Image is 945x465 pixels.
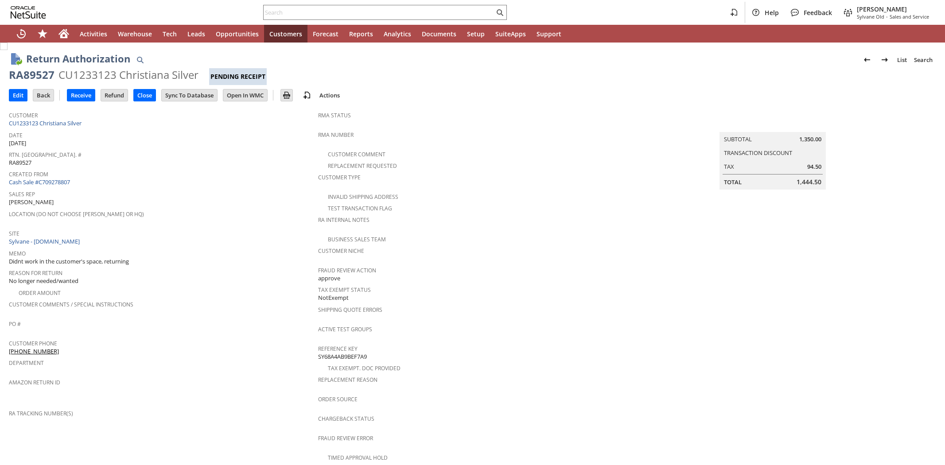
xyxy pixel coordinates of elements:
a: Analytics [378,25,416,43]
span: No longer needed/wanted [9,277,78,285]
a: Timed Approval Hold [328,454,388,461]
a: Search [910,53,936,67]
span: Reports [349,30,373,38]
div: Shortcuts [32,25,53,43]
span: 94.50 [807,163,821,171]
span: Warehouse [118,30,152,38]
input: Receive [67,89,95,101]
span: Sales and Service [890,13,929,20]
a: Replacement reason [318,376,377,384]
input: Refund [101,89,128,101]
a: Warehouse [113,25,157,43]
span: RA89527 [9,159,31,167]
span: Didnt work in the customer's space, returning [9,257,129,266]
a: Date [9,132,23,139]
a: Department [9,359,44,367]
span: Analytics [384,30,411,38]
a: Transaction Discount [724,149,792,157]
a: PO # [9,320,21,328]
span: NotExempt [318,294,349,302]
a: RMA Number [318,131,354,139]
a: Fraud Review Action [318,267,376,274]
a: Fraud Review Error [318,434,373,442]
a: Opportunities [210,25,264,43]
a: Cash Sale #C709278807 [9,178,70,186]
caption: Summary [719,118,826,132]
a: Tax [724,163,734,170]
input: Back [33,89,54,101]
input: Sync To Database [162,89,217,101]
a: Replacement Requested [328,162,397,170]
a: Memo [9,250,26,257]
img: Print [281,90,292,101]
a: Documents [416,25,462,43]
a: Sales Rep [9,190,35,198]
a: Home [53,25,74,43]
span: Opportunities [216,30,259,38]
a: Actions [316,91,343,99]
img: Next [879,54,890,65]
input: Edit [9,89,27,101]
img: add-record.svg [302,90,312,101]
span: [PERSON_NAME] [857,5,929,13]
a: Customer Niche [318,247,364,255]
a: Support [531,25,567,43]
a: [PHONE_NUMBER] [9,347,59,355]
a: Business Sales Team [328,236,386,243]
a: Tax Exempt Status [318,286,371,294]
a: Forecast [307,25,344,43]
a: Customer Type [318,174,361,181]
span: SY68A4AB9BEF7A9 [318,353,367,361]
a: Sylvane - [DOMAIN_NAME] [9,237,82,245]
svg: Shortcuts [37,28,48,39]
div: RA89527 [9,68,54,82]
span: 1,350.00 [799,135,821,143]
a: Customer Comments / Special Instructions [9,301,133,308]
a: Recent Records [11,25,32,43]
span: [DATE] [9,139,26,147]
a: Amazon Return ID [9,379,60,386]
a: Subtotal [724,135,752,143]
a: Created From [9,170,48,178]
a: RA Tracking Number(s) [9,410,73,417]
a: Customer [9,112,38,119]
input: Print [281,89,292,101]
a: Customers [264,25,307,43]
span: Help [765,8,779,17]
a: Customer Phone [9,340,57,347]
span: Customers [269,30,302,38]
span: - [886,13,888,20]
a: Rtn. [GEOGRAPHIC_DATA]. # [9,151,82,159]
a: Reference Key [318,345,358,353]
input: Close [134,89,156,101]
span: Sylvane Old [857,13,884,20]
span: Setup [467,30,485,38]
a: Chargeback Status [318,415,374,422]
a: Test Transaction Flag [328,205,392,212]
a: Total [724,178,742,186]
a: Activities [74,25,113,43]
a: Reason For Return [9,269,62,277]
span: SuiteApps [495,30,526,38]
svg: Recent Records [16,28,27,39]
a: List [894,53,910,67]
span: Forecast [313,30,338,38]
a: Active Test Groups [318,325,372,333]
span: Documents [422,30,456,38]
a: Leads [182,25,210,43]
a: Order Source [318,395,358,403]
a: CU1233123 Christiana Silver [9,119,84,127]
svg: Home [58,28,69,39]
span: 1,444.50 [797,178,821,186]
a: Order Amount [19,289,61,297]
a: Location (Do Not Choose [PERSON_NAME] or HQ) [9,210,144,218]
a: Invalid Shipping Address [328,193,398,201]
svg: Search [494,7,505,18]
input: Open In WMC [223,89,267,101]
span: Leads [187,30,205,38]
h1: Return Authorization [26,51,130,66]
a: SuiteApps [490,25,531,43]
input: Search [264,7,494,18]
img: Quick Find [135,54,145,65]
span: Activities [80,30,107,38]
